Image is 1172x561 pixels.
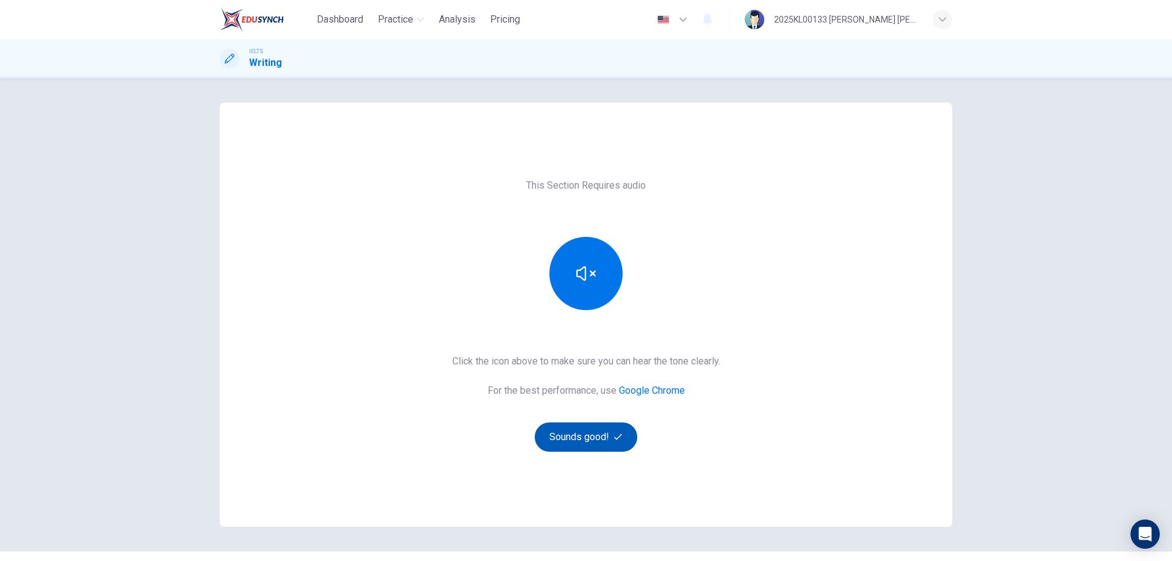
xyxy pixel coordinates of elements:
[745,10,764,29] img: Profile picture
[373,9,429,31] button: Practice
[378,12,413,27] span: Practice
[439,12,476,27] span: Analysis
[485,9,525,31] button: Pricing
[619,385,685,396] a: Google Chrome
[452,354,720,369] h6: Click the icon above to make sure you can hear the tone clearly.
[312,9,368,31] button: Dashboard
[488,383,685,398] h6: For the best performance, use
[535,422,637,452] button: Sounds good!
[220,7,284,32] img: EduSynch logo
[220,7,312,32] a: EduSynch logo
[317,12,363,27] span: Dashboard
[526,178,646,193] h6: This Section Requires audio
[434,9,480,31] button: Analysis
[774,12,918,27] div: 2025KL00133 [PERSON_NAME] [PERSON_NAME]
[249,56,282,70] h1: Writing
[490,12,520,27] span: Pricing
[1130,519,1160,549] div: Open Intercom Messenger
[249,47,263,56] span: IELTS
[656,15,671,24] img: en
